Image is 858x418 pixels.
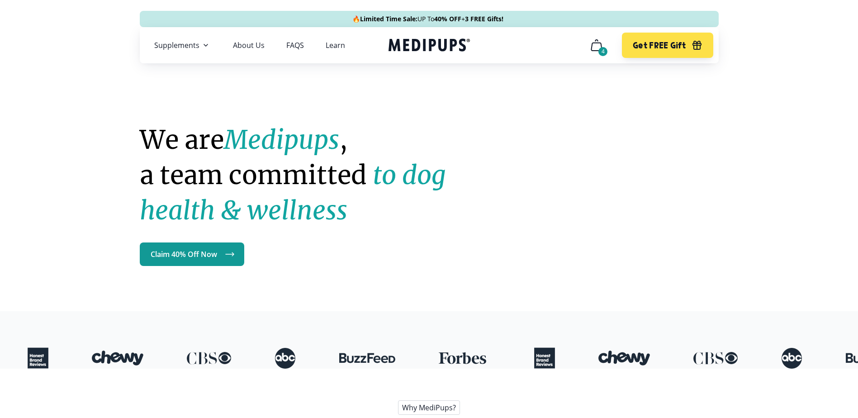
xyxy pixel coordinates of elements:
[398,400,460,415] span: Why MediPups?
[598,47,607,56] div: 4
[140,122,471,228] h1: We are , a team committed
[633,40,686,51] span: Get FREE Gift
[286,41,304,50] a: FAQS
[224,124,339,156] strong: Medipups
[154,40,211,51] button: Supplements
[389,37,470,55] a: Medipups
[622,33,713,58] button: Get FREE Gift
[140,242,244,266] a: Claim 40% Off Now
[586,34,607,56] button: cart
[233,41,265,50] a: About Us
[326,41,345,50] a: Learn
[154,41,199,50] span: Supplements
[352,14,503,24] span: 🔥 UP To +
[456,14,728,346] img: Natural dog supplements for joint and coat health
